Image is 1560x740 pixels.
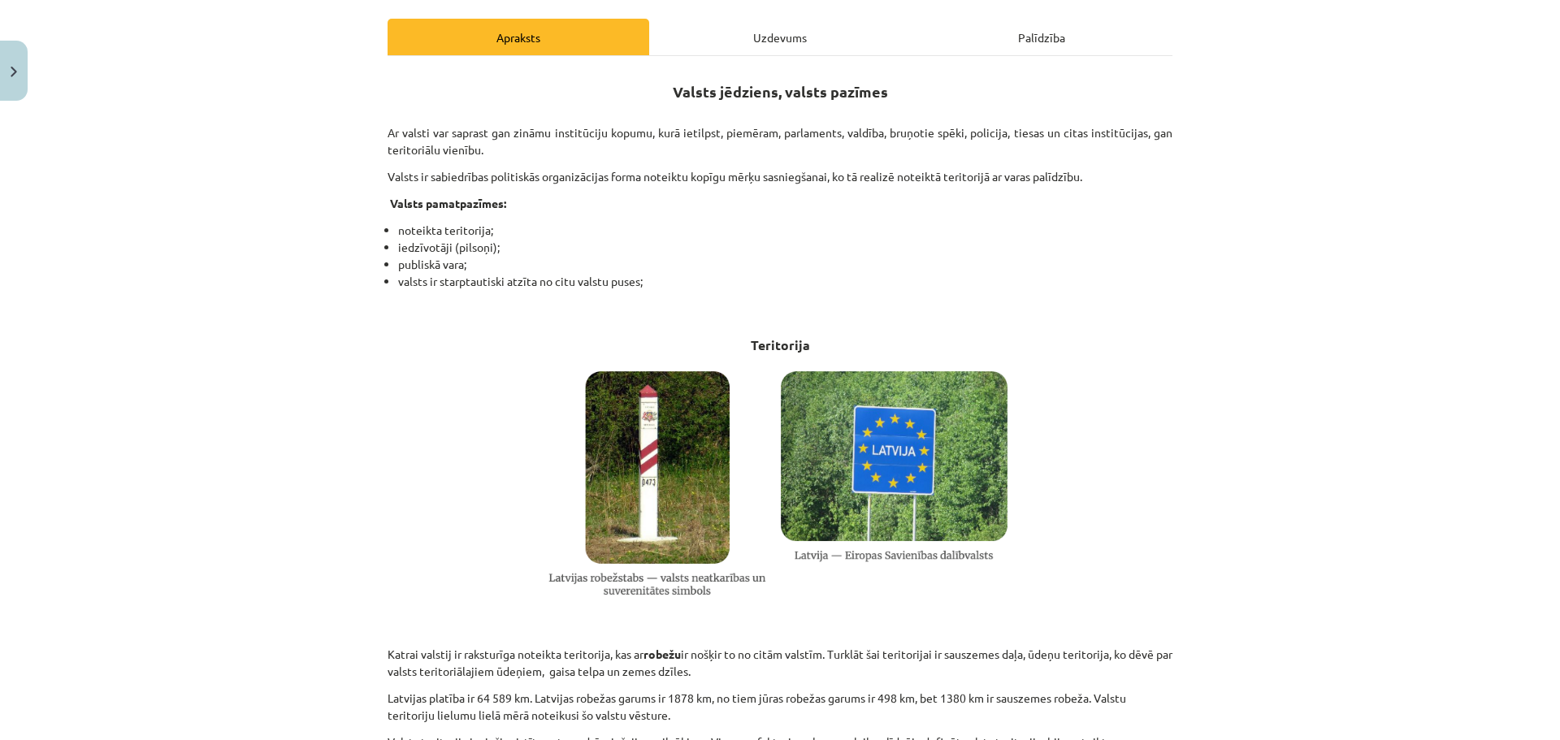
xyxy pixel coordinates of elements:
img: icon-close-lesson-0947bae3869378f0d4975bcd49f059093ad1ed9edebbc8119c70593378902aed.svg [11,67,17,77]
li: iedzīvotāji (pilsoņi); [398,239,1172,256]
li: noteikta teritorija; [398,222,1172,239]
div: Uzdevums [649,19,911,55]
div: Apraksts [388,19,649,55]
strong: Valsts jēdziens, valsts pazīmes [673,82,888,101]
div: Palīdzība [911,19,1172,55]
li: publiskā vara; [398,256,1172,273]
strong: Teritorija [751,336,810,353]
p: Valsts ir sabiedrības politiskās organizācijas forma noteiktu kopīgu mērķu sasniegšanai, ko tā re... [388,168,1172,185]
b: Valsts pamatpazīmes: [390,196,506,210]
p: Katrai valstij ir raksturīga noteikta teritorija, kas ar ir nošķir to no citām valstīm. Turklāt š... [388,646,1172,680]
p: Latvijas platība ir 64 589 km. Latvijas robežas garums ir 1878 km, no tiem jūras robežas garums i... [388,690,1172,724]
p: Ar valsti var saprast gan zināmu institūciju kopumu, kurā ietilpst, piemēram, parlaments, valdība... [388,124,1172,158]
b: robežu [643,647,681,661]
li: valsts ir starptautiski atzīta no citu valstu puses; [398,273,1172,290]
